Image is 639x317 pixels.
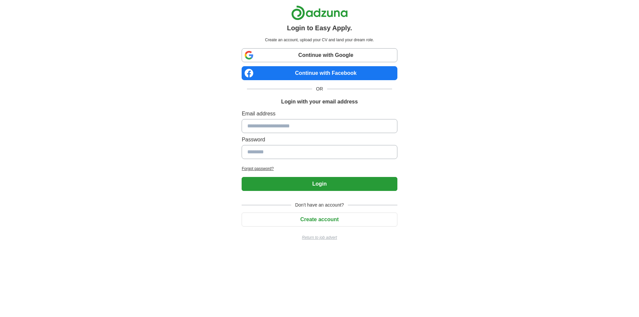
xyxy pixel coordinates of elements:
[242,48,397,62] a: Continue with Google
[312,85,327,92] span: OR
[242,177,397,191] button: Login
[242,217,397,222] a: Create account
[242,235,397,240] a: Return to job advert
[242,213,397,227] button: Create account
[242,110,397,118] label: Email address
[291,202,348,209] span: Don't have an account?
[242,66,397,80] a: Continue with Facebook
[281,98,358,106] h1: Login with your email address
[242,166,397,172] a: Forgot password?
[243,37,396,43] p: Create an account, upload your CV and land your dream role.
[291,5,348,20] img: Adzuna logo
[287,23,352,33] h1: Login to Easy Apply.
[242,136,397,144] label: Password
